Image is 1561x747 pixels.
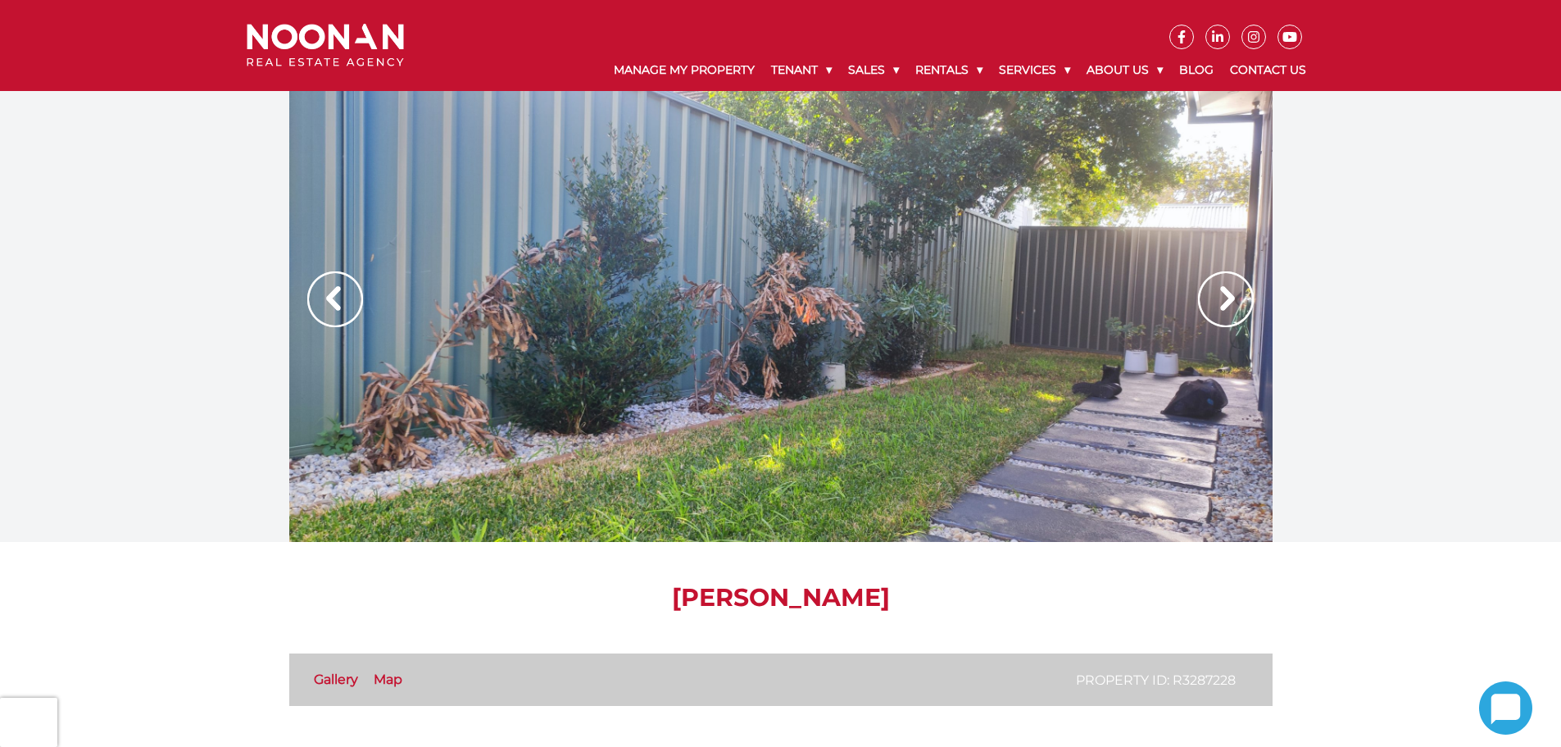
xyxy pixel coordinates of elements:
[907,49,991,91] a: Rentals
[606,49,763,91] a: Manage My Property
[247,24,404,67] img: Noonan Real Estate Agency
[1076,670,1236,690] p: Property ID: R3287228
[1222,49,1314,91] a: Contact Us
[991,49,1078,91] a: Services
[314,672,358,687] a: Gallery
[1198,271,1254,327] img: Arrow slider
[289,583,1273,613] h1: [PERSON_NAME]
[1078,49,1171,91] a: About Us
[374,672,402,687] a: Map
[307,271,363,327] img: Arrow slider
[763,49,840,91] a: Tenant
[840,49,907,91] a: Sales
[1171,49,1222,91] a: Blog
